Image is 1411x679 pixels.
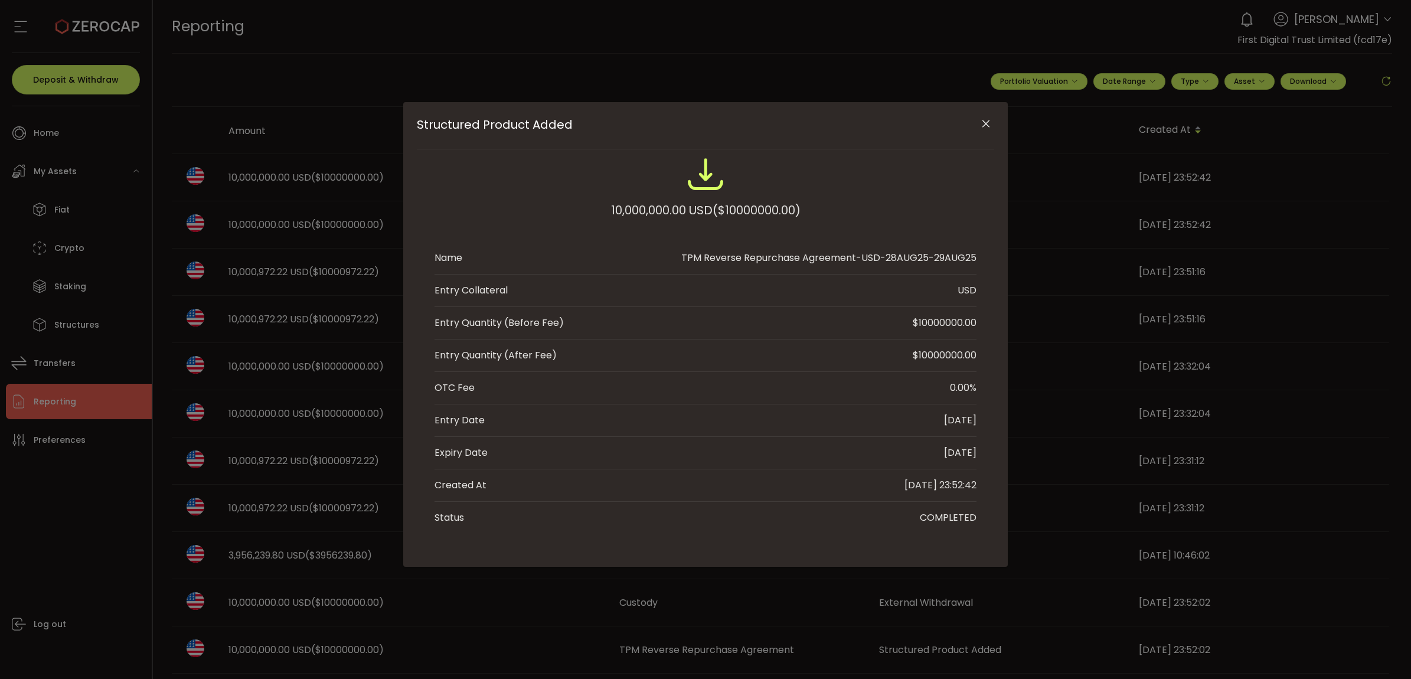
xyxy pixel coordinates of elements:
[913,348,976,363] div: $10000000.00
[403,102,1008,567] div: Structured Product Added
[913,316,976,330] div: $10000000.00
[958,283,976,298] div: USD
[435,446,488,460] div: Expiry Date
[417,117,936,132] span: Structured Product Added
[681,251,976,265] div: TPM Reverse Repurchase Agreement-USD-28AUG25-29AUG25
[944,446,976,460] div: [DATE]
[435,251,462,265] div: Name
[950,381,976,395] div: 0.00%
[975,114,996,135] button: Close
[920,511,976,525] div: COMPLETED
[435,348,557,363] div: Entry Quantity (After Fee)
[904,478,976,492] div: [DATE] 23:52:42
[713,200,801,221] span: ($10000000.00)
[1352,622,1411,679] iframe: Chat Widget
[435,511,464,525] div: Status
[944,413,976,427] div: [DATE]
[611,200,801,221] div: 10,000,000.00 USD
[435,413,485,427] div: Entry Date
[435,316,564,330] div: Entry Quantity (Before Fee)
[435,478,486,492] div: Created At
[435,283,508,298] div: Entry Collateral
[435,381,475,395] div: OTC Fee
